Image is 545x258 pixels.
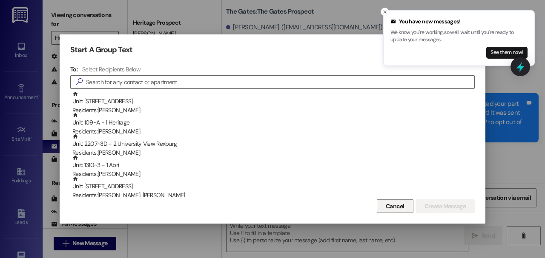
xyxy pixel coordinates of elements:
button: See them now! [486,47,528,59]
button: Close toast [381,8,389,16]
div: Residents: [PERSON_NAME], [PERSON_NAME] [72,191,475,200]
button: Create Message [416,199,475,213]
div: Residents: [PERSON_NAME] [72,106,475,115]
p: We know you're working, so we'll wait until you're ready to update your messages. [390,29,528,44]
h3: Start A Group Text [70,45,132,55]
h3: To: [70,65,78,73]
div: Residents: [PERSON_NAME] [72,127,475,136]
span: Create Message [425,202,466,211]
div: Unit: 109~A - 1 Heritage [72,112,475,136]
div: Unit: [STREET_ADDRESS]Residents:[PERSON_NAME], [PERSON_NAME] [70,176,475,197]
div: Unit: 109~A - 1 HeritageResidents:[PERSON_NAME] [70,112,475,133]
input: Search for any contact or apartment [86,76,474,88]
div: Unit: 1310~3 - 1 AbriResidents:[PERSON_NAME] [70,155,475,176]
div: Unit: [STREET_ADDRESS]Residents:[PERSON_NAME] [70,91,475,112]
div: Residents: [PERSON_NAME] [72,170,475,179]
div: Residents: [PERSON_NAME] [72,148,475,157]
h4: Select Recipients Below [82,65,141,73]
div: Unit: 2207~3D - 2 University View RexburgResidents:[PERSON_NAME] [70,133,475,155]
div: Unit: [STREET_ADDRESS] [72,176,475,200]
div: Unit: 2207~3D - 2 University View Rexburg [72,133,475,158]
div: You have new messages! [390,17,528,26]
i:  [72,77,86,86]
div: Unit: [STREET_ADDRESS] [72,91,475,115]
div: Unit: 1310~3 - 1 Abri [72,155,475,179]
button: Cancel [377,199,413,213]
span: Cancel [386,202,404,211]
